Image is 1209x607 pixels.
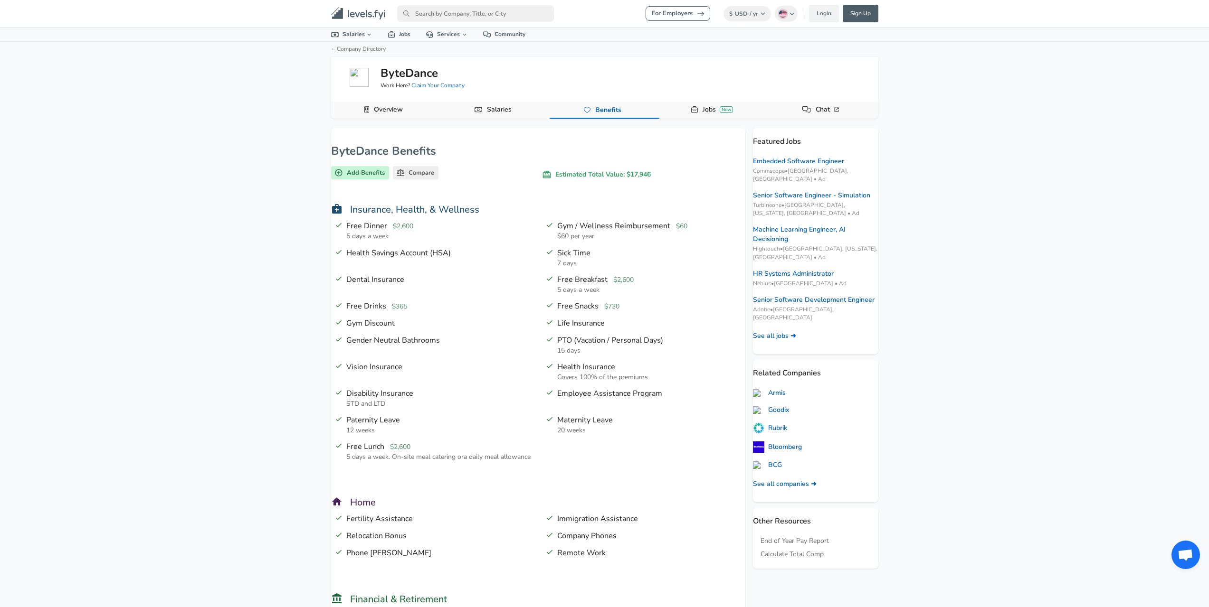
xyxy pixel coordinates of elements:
span: Commscope • [GEOGRAPHIC_DATA], [GEOGRAPHIC_DATA] • Ad [753,167,878,183]
img: goodix.com [753,406,764,414]
span: Adobe • [GEOGRAPHIC_DATA], [GEOGRAPHIC_DATA] [753,306,878,322]
a: Health Insurance [557,362,615,372]
a: Salaries [324,28,381,41]
input: Search by Company, Title, or City [397,5,554,22]
a: Sick Time [557,248,590,258]
a: For Employers [646,6,710,21]
data: $60 [676,222,687,231]
data: $2,600 [393,222,413,231]
a: Community [476,28,533,41]
a: Salaries [483,102,515,118]
a: Services [418,28,476,41]
a: Calculate Total Comp [761,550,824,559]
span: 12 weeks [346,426,375,435]
a: Free Lunch $2,600 [346,441,410,452]
a: Life Insurance [557,318,605,328]
span: STD and LTD [346,399,385,408]
div: Open chat [1171,541,1200,569]
a: Paternity Leave [346,415,400,425]
a: Senior Software Engineer - Simulation [753,191,870,200]
a: Overview [370,102,407,118]
a: Sign Up [843,5,878,22]
a: BCG [753,460,782,470]
a: See all jobs ➜ [753,331,796,341]
div: Company Data Navigation [331,102,878,119]
span: Covers 100% of the premiums [557,373,648,382]
a: Dental Insurance [346,274,404,285]
img: pH7dHuK.png [753,422,764,434]
span: Insurance, Health, & Wellness [331,203,479,216]
a: Maternity Leave [557,415,613,425]
a: ←Company Directory [331,45,386,53]
a: See all companies ➜ [753,479,817,489]
data: $2,600 [613,275,634,284]
a: Free Dinner $2,600 [346,221,413,231]
img: English (US) [779,10,787,18]
span: Nebius • [GEOGRAPHIC_DATA] • Ad [753,280,878,288]
img: PmHQYrv.png [753,441,764,453]
span: USD [735,10,747,18]
a: Free Drinks $365 [346,301,407,311]
a: Rubrik [753,422,787,434]
span: Work Here? [381,82,465,90]
a: Vision Insurance [346,362,402,372]
span: Financial & Retirement [331,593,447,606]
a: Immigration Assistance [557,514,638,524]
a: Senior Software Development Engineer [753,295,875,305]
a: Armis [753,388,786,398]
img: bcg.com [753,461,764,469]
span: / yr [750,10,758,18]
button: English (US) [775,6,798,22]
a: Goodix [753,405,789,415]
data: $2,600 [390,442,410,451]
h5: ByteDance [381,65,438,81]
span: $60 per year [557,232,594,241]
p: Other Resources [753,508,878,527]
a: Bloomberg [753,441,802,453]
span: 5 days a week [557,285,600,294]
div: New [720,106,733,113]
a: Free Snacks $730 [557,301,619,311]
a: Machine Learning Engineer, AI Decisioning [753,225,878,244]
span: Home [331,496,376,509]
data: $730 [604,302,619,311]
p: Estimated Total Value: $17,946 [542,170,745,179]
a: HR Systems Administrator [753,269,834,279]
a: Health Savings Account (HSA) [346,248,451,258]
h1: ByteDance Benefits [331,143,745,159]
nav: primary [320,4,890,23]
a: Free Breakfast $2,600 [557,274,634,285]
a: Claim Your Company [411,82,465,89]
span: Turbineone • [GEOGRAPHIC_DATA], [US_STATE], [GEOGRAPHIC_DATA] • Ad [753,201,878,217]
a: Gender Neutral Bathrooms [346,335,440,346]
a: PTO (Vacation / Personal Days) [557,335,663,346]
a: Jobs [380,28,418,41]
a: Chat [812,102,845,118]
a: Gym / Wellness Reimbursement $60 [557,221,687,231]
a: Fertility Assistance [346,514,413,524]
a: JobsNew [699,102,737,118]
img: armis.com [753,389,764,397]
span: 15 days [557,346,581,355]
span: Hightouch • [GEOGRAPHIC_DATA], [US_STATE], [GEOGRAPHIC_DATA] • Ad [753,245,878,261]
a: Phone [PERSON_NAME] [346,548,431,558]
a: Benefits [591,102,625,118]
a: Relocation Bonus [346,531,407,541]
span: 20 weeks [557,426,586,435]
a: Gym Discount [346,318,395,328]
a: Company Phones [557,531,617,541]
span: 5 days a week [346,232,389,241]
a: Login [809,5,839,22]
a: Employee Assistance Program [557,388,662,399]
a: Embedded Software Engineer [753,157,844,166]
span: 5 days a week. On-site meal catering ora daily meal allowance [346,452,531,461]
span: $ [729,10,733,18]
a: End of Year Pay Report [761,536,829,546]
a: Disability Insurance [346,388,413,399]
img: bytedance.com [350,68,369,87]
data: $365 [392,302,407,311]
span: 7 days [557,259,577,268]
button: Add Benefits [331,166,389,180]
a: Remote Work [557,548,606,558]
p: Featured Jobs [753,128,878,147]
